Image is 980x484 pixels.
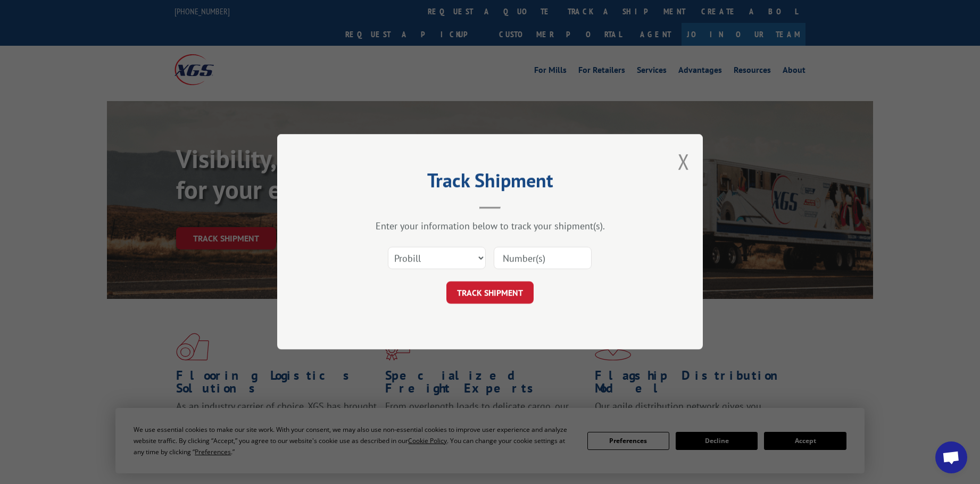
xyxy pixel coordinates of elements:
input: Number(s) [494,247,592,270]
div: Open chat [935,441,967,473]
h2: Track Shipment [330,173,650,193]
button: Close modal [678,147,690,176]
button: TRACK SHIPMENT [446,282,534,304]
div: Enter your information below to track your shipment(s). [330,220,650,232]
